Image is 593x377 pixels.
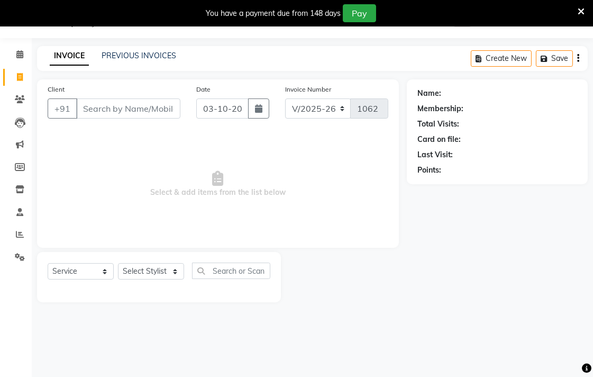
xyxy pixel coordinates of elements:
[192,263,270,279] input: Search or Scan
[196,85,211,94] label: Date
[285,85,331,94] label: Invoice Number
[536,50,573,67] button: Save
[50,47,89,66] a: INVOICE
[343,4,376,22] button: Pay
[48,85,65,94] label: Client
[417,165,441,176] div: Points:
[471,50,532,67] button: Create New
[206,8,341,19] div: You have a payment due from 148 days
[102,51,176,60] a: PREVIOUS INVOICES
[48,131,388,237] span: Select & add items from the list below
[76,98,180,119] input: Search by Name/Mobile/Email/Code
[417,134,461,145] div: Card on file:
[48,98,77,119] button: +91
[417,103,463,114] div: Membership:
[417,149,453,160] div: Last Visit:
[417,88,441,99] div: Name:
[417,119,459,130] div: Total Visits:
